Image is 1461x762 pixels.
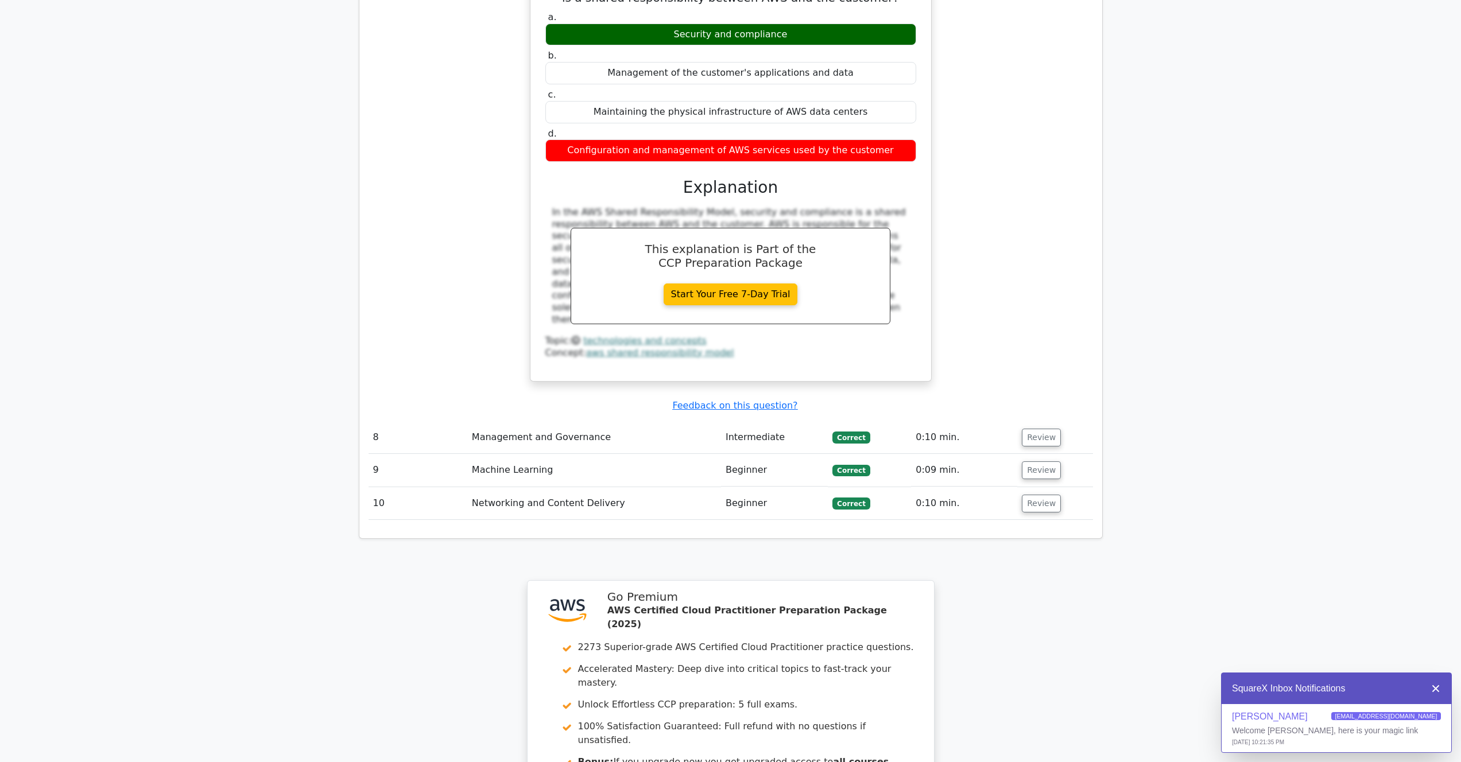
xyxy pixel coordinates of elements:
[552,207,909,326] div: In the AWS Shared Responsibility Model, security and compliance is a shared responsibility betwee...
[548,50,557,61] span: b.
[911,487,1017,520] td: 0:10 min.
[832,497,870,509] span: Correct
[832,431,870,443] span: Correct
[552,178,909,197] h3: Explanation
[369,421,467,454] td: 8
[911,421,1017,454] td: 0:10 min.
[545,101,916,123] div: Maintaining the physical infrastructure of AWS data centers
[548,89,556,100] span: c.
[721,454,828,487] td: Beginner
[583,335,706,346] a: technologies and concepts
[545,24,916,46] div: Security and compliance
[548,128,557,139] span: d.
[467,487,721,520] td: Networking and Content Delivery
[1022,495,1061,512] button: Review
[721,421,828,454] td: Intermediate
[1022,461,1061,479] button: Review
[545,335,916,347] div: Topic:
[586,347,734,358] a: aws shared responsibility model
[1022,429,1061,446] button: Review
[548,11,557,22] span: a.
[832,465,870,476] span: Correct
[664,283,798,305] a: Start Your Free 7-Day Trial
[545,347,916,359] div: Concept:
[369,487,467,520] td: 10
[467,421,721,454] td: Management and Governance
[672,400,797,411] a: Feedback on this question?
[545,62,916,84] div: Management of the customer's applications and data
[369,454,467,487] td: 9
[721,487,828,520] td: Beginner
[911,454,1017,487] td: 0:09 min.
[467,454,721,487] td: Machine Learning
[545,139,916,162] div: Configuration and management of AWS services used by the customer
